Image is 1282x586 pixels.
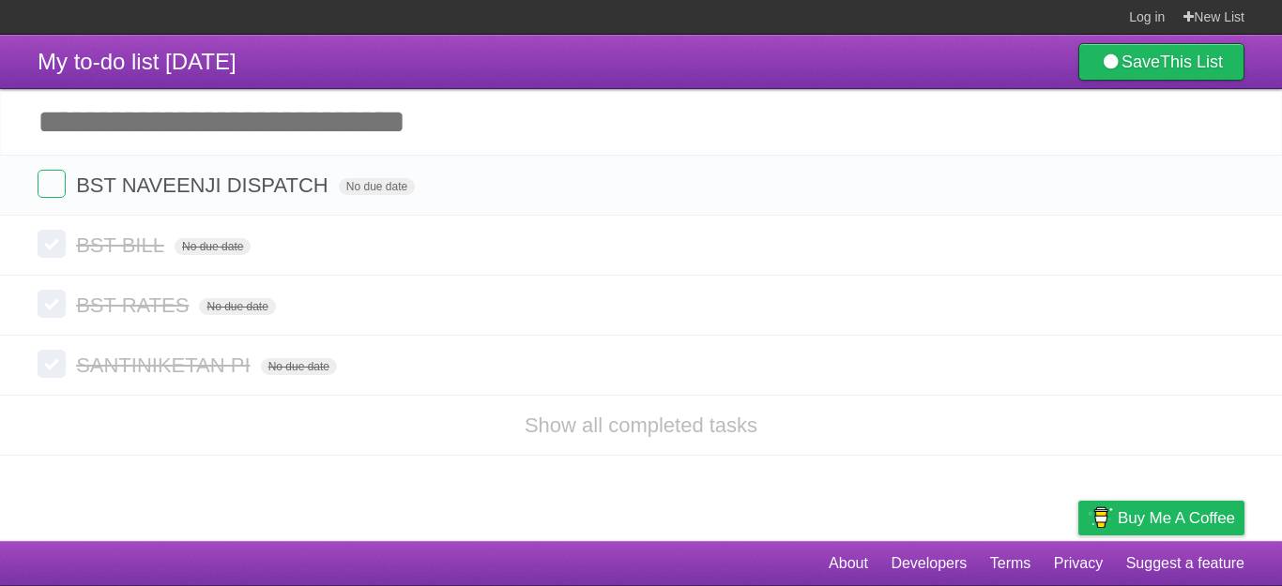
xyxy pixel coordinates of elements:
a: Privacy [1054,546,1103,581]
img: Buy me a coffee [1088,502,1113,533]
a: About [829,546,868,581]
a: Terms [990,546,1031,581]
label: Done [38,290,66,318]
span: BST RATES [76,293,193,317]
span: SANTINIKETAN PI [76,353,254,377]
span: My to-do list [DATE] [38,49,237,74]
span: Buy me a coffee [1118,502,1235,534]
a: Buy me a coffee [1078,501,1244,535]
a: Suggest a feature [1126,546,1244,581]
span: No due date [261,358,337,375]
span: No due date [199,298,275,315]
span: No due date [175,238,251,255]
a: SaveThis List [1078,43,1244,81]
span: BST BILL [76,233,169,257]
a: Developers [891,546,967,581]
span: BST NAVEENJI DISPATCH [76,173,333,197]
a: Show all completed tasks [525,413,757,437]
b: This List [1160,53,1223,71]
span: No due date [339,178,415,195]
label: Done [38,170,66,198]
label: Done [38,230,66,258]
label: Done [38,350,66,378]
